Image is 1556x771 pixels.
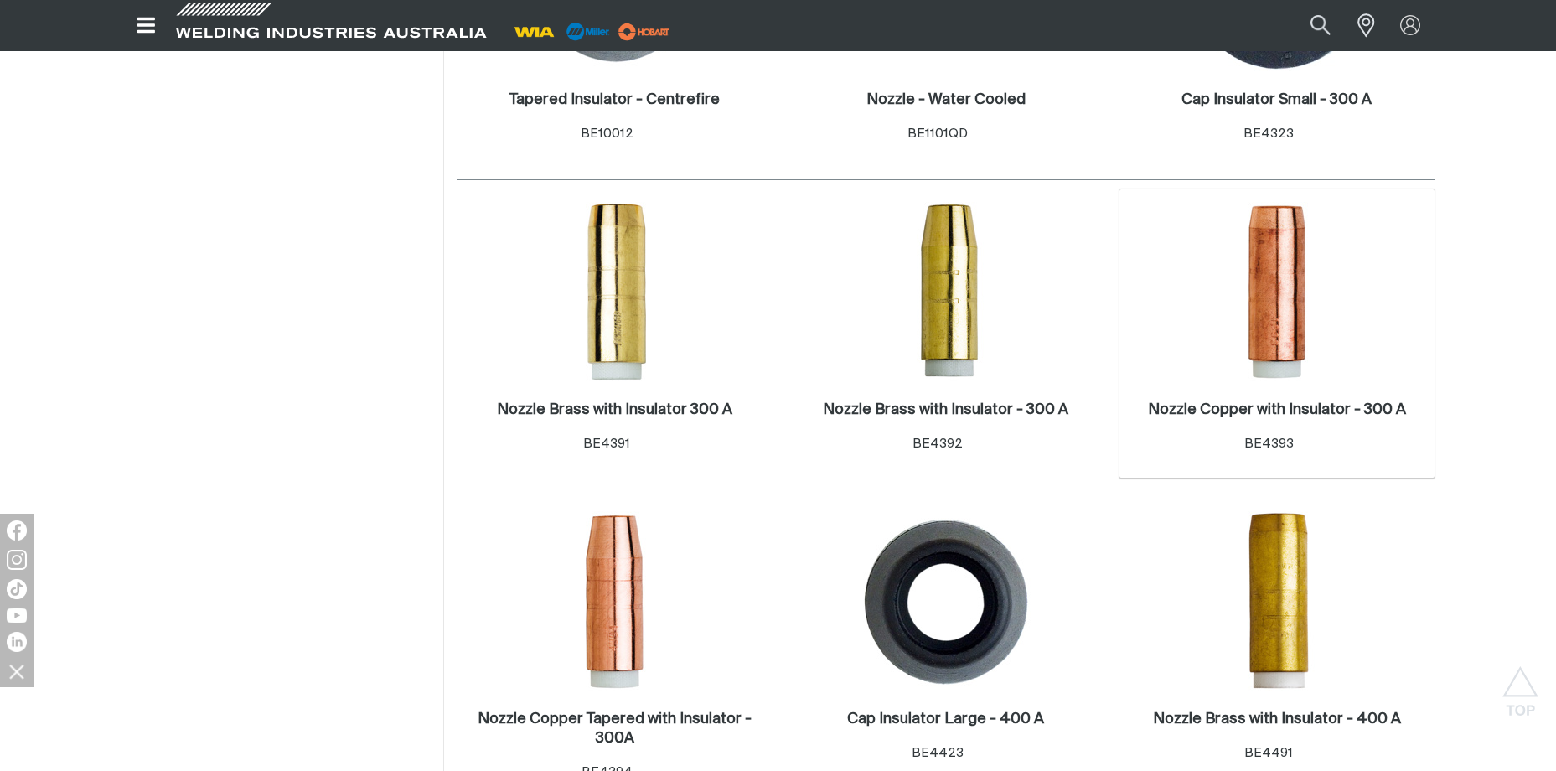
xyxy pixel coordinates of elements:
img: Instagram [7,550,27,570]
img: hide socials [3,657,31,686]
a: Cap Insulator Small - 300 A [1181,91,1372,110]
img: TikTok [7,579,27,599]
img: YouTube [7,608,27,623]
span: BE1101QD [907,127,968,140]
img: LinkedIn [7,632,27,652]
a: Nozzle Brass with Insulator - 400 A [1153,710,1401,729]
h2: Nozzle Brass with Insulator - 400 A [1153,711,1401,727]
img: Facebook [7,520,27,541]
img: Nozzle Copper with Insulator - 300 A [1187,202,1367,381]
h2: Nozzle Brass with Insulator - 300 A [823,402,1068,417]
img: Nozzle Brass with Insulator 300 A [525,202,705,381]
span: BE4491 [1244,747,1293,759]
span: BE4393 [1244,437,1294,450]
a: Cap Insulator Large - 400 A [847,710,1044,729]
button: Search products [1292,7,1349,44]
span: BE10012 [581,127,633,140]
a: Nozzle Copper Tapered with Insulator - 300A [466,710,765,748]
img: miller [613,19,675,44]
button: Scroll to top [1502,666,1539,704]
a: miller [613,25,675,38]
img: Nozzle Copper Tapered with Insulator - 300A [525,511,705,691]
h2: Nozzle Copper with Insulator - 300 A [1148,402,1406,417]
h2: Nozzle - Water Cooled [866,92,1026,107]
img: Nozzle Brass with Insulator - 300 A [856,202,1036,381]
span: BE4423 [912,747,964,759]
a: Nozzle Copper with Insulator - 300 A [1148,401,1406,420]
h2: Tapered Insulator - Centrefire [509,92,720,107]
input: Product name or item number... [1270,7,1348,44]
a: Tapered Insulator - Centrefire [509,91,720,110]
img: Cap Insulator Large - 400 A [856,511,1036,691]
h2: Cap Insulator Large - 400 A [847,711,1044,727]
span: BE4391 [583,437,630,450]
span: BE4392 [912,437,963,450]
h2: Nozzle Copper Tapered with Insulator - 300A [478,711,752,746]
a: Nozzle - Water Cooled [866,91,1026,110]
a: Nozzle Brass with Insulator - 300 A [823,401,1068,420]
span: BE4323 [1243,127,1294,140]
h2: Nozzle Brass with Insulator 300 A [497,402,732,417]
img: Nozzle Brass with Insulator - 400 A [1187,511,1367,691]
h2: Cap Insulator Small - 300 A [1181,92,1372,107]
a: Nozzle Brass with Insulator 300 A [497,401,732,420]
